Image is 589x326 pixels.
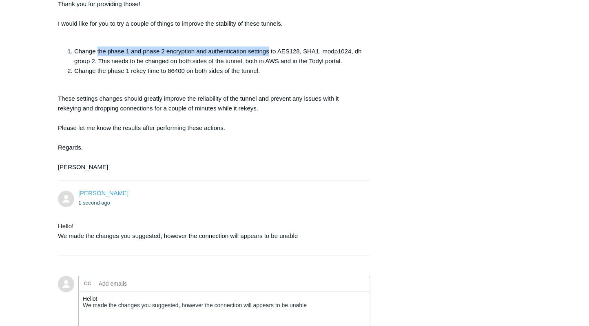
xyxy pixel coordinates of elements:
[78,189,128,196] span: Davenand Jaikaran
[84,278,92,290] label: CC
[78,200,110,206] time: 08/15/2025, 11:35
[74,46,362,66] li: Change the phase 1 and phase 2 encryption and authentication settings to AES128, SHA1, modp1024, ...
[95,278,183,290] input: Add emails
[74,66,362,76] li: Change the phase 1 rekey time to 86400 on both sides of the tunnel.
[58,221,362,241] p: Hello! We made the changes you suggested, however the connection will appears to be unable
[78,189,128,196] a: [PERSON_NAME]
